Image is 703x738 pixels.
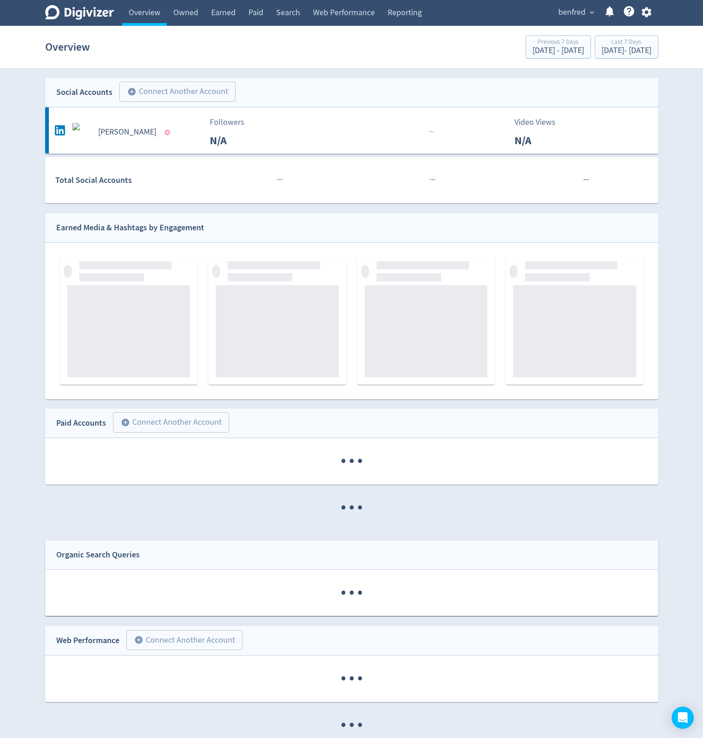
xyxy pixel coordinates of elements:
span: · [356,570,364,616]
div: Last 7 Days [602,39,651,47]
span: · [587,174,589,186]
button: Last 7 Days[DATE]- [DATE] [595,35,658,59]
button: Previous 7 Days[DATE] - [DATE] [526,35,591,59]
span: · [348,656,356,702]
span: · [585,174,587,186]
div: Previous 7 Days [532,39,584,47]
span: · [279,174,281,186]
span: · [277,174,279,186]
span: · [433,174,435,186]
p: N/A [210,132,263,149]
span: · [583,174,585,186]
span: benfred [558,5,585,20]
div: Web Performance [56,634,119,647]
span: · [431,174,433,186]
img: Ben Wells undefined [72,123,91,141]
span: Data last synced: 17 Sep 2025, 10:02pm (AEST) [165,130,172,135]
span: · [429,126,431,138]
div: Earned Media & Hashtags by Engagement [56,221,204,234]
button: benfred [555,5,597,20]
span: expand_more [588,8,596,17]
a: Connect Another Account [106,414,229,433]
span: · [430,174,431,186]
p: Video Views [514,116,567,129]
span: add_circle [127,87,136,96]
a: Connect Another Account [119,632,242,650]
span: · [356,485,364,531]
span: · [339,485,348,531]
div: Social Accounts [56,86,112,99]
p: N/A [514,132,567,149]
p: Followers [210,116,263,129]
div: Paid Accounts [56,416,106,430]
div: Open Intercom Messenger [672,707,694,729]
span: · [281,174,283,186]
div: [DATE] - [DATE] [532,47,584,55]
div: Organic Search Queries [56,548,140,562]
span: · [348,438,356,485]
button: Connect Another Account [119,82,236,102]
a: Connect Another Account [112,83,236,102]
button: Connect Another Account [126,630,242,650]
button: Connect Another Account [113,412,229,433]
h5: [PERSON_NAME] [98,127,156,138]
span: · [432,126,434,138]
span: · [348,485,356,531]
span: · [348,570,356,616]
span: add_circle [121,418,130,427]
span: · [356,656,364,702]
span: · [356,438,364,485]
span: · [431,126,432,138]
div: [DATE] - [DATE] [602,47,651,55]
div: Total Social Accounts [55,174,202,187]
a: Ben Wells undefined[PERSON_NAME]FollowersN/A···Video ViewsN/A [45,107,658,153]
span: add_circle [134,635,143,644]
span: · [339,570,348,616]
span: · [339,438,348,485]
h1: Overview [45,32,90,62]
span: · [339,656,348,702]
